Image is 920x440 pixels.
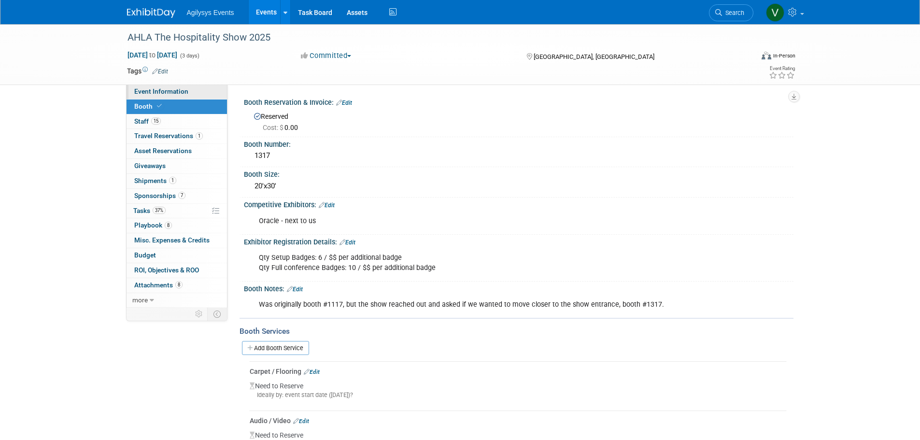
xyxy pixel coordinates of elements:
[319,202,335,209] a: Edit
[127,233,227,248] a: Misc. Expenses & Credits
[134,266,199,274] span: ROI, Objectives & ROO
[151,117,161,125] span: 15
[134,281,183,289] span: Attachments
[263,124,302,131] span: 0.00
[244,167,793,179] div: Booth Size:
[127,278,227,293] a: Attachments8
[127,248,227,263] a: Budget
[134,102,164,110] span: Booth
[287,286,303,293] a: Edit
[250,416,786,426] div: Audio / Video
[127,85,227,99] a: Event Information
[251,179,786,194] div: 20'x30'
[773,52,795,59] div: In-Person
[178,192,185,199] span: 7
[165,222,172,229] span: 8
[134,87,188,95] span: Event Information
[127,66,168,76] td: Tags
[127,8,175,18] img: ExhibitDay
[191,308,208,320] td: Personalize Event Tab Strip
[534,53,654,60] span: [GEOGRAPHIC_DATA], [GEOGRAPHIC_DATA]
[250,367,786,376] div: Carpet / Flooring
[251,109,786,132] div: Reserved
[127,204,227,218] a: Tasks37%
[207,308,227,320] td: Toggle Event Tabs
[133,207,166,214] span: Tasks
[127,263,227,278] a: ROI, Objectives & ROO
[766,3,784,22] img: Vaitiare Munoz
[127,293,227,308] a: more
[244,282,793,294] div: Booth Notes:
[127,129,227,143] a: Travel Reservations1
[134,221,172,229] span: Playbook
[240,326,793,337] div: Booth Services
[152,68,168,75] a: Edit
[336,99,352,106] a: Edit
[127,99,227,114] a: Booth
[244,235,793,247] div: Exhibitor Registration Details:
[769,66,795,71] div: Event Rating
[179,53,199,59] span: (3 days)
[127,218,227,233] a: Playbook8
[134,132,203,140] span: Travel Reservations
[196,132,203,140] span: 1
[169,177,176,184] span: 1
[134,236,210,244] span: Misc. Expenses & Credits
[244,95,793,108] div: Booth Reservation & Invoice:
[696,50,796,65] div: Event Format
[187,9,234,16] span: Agilysys Events
[242,341,309,355] a: Add Booth Service
[157,103,162,109] i: Booth reservation complete
[250,391,786,399] div: Ideally by: event start date ([DATE])?
[722,9,744,16] span: Search
[124,29,739,46] div: AHLA The Hospitality Show 2025
[134,117,161,125] span: Staff
[250,376,786,407] div: Need to Reserve
[153,207,166,214] span: 37%
[304,369,320,375] a: Edit
[297,51,355,61] button: Committed
[127,174,227,188] a: Shipments1
[134,147,192,155] span: Asset Reservations
[127,114,227,129] a: Staff15
[263,124,284,131] span: Cost: $
[127,189,227,203] a: Sponsorships7
[252,295,687,314] div: Was originally booth #1117, but the show reached out and asked if we wanted to move closer to the...
[762,52,771,59] img: Format-Inperson.png
[340,239,355,246] a: Edit
[175,281,183,288] span: 8
[127,159,227,173] a: Giveaways
[251,148,786,163] div: 1317
[134,192,185,199] span: Sponsorships
[293,418,309,425] a: Edit
[709,4,753,21] a: Search
[244,198,793,210] div: Competitive Exhibitors:
[132,296,148,304] span: more
[127,51,178,59] span: [DATE] [DATE]
[134,162,166,170] span: Giveaways
[127,144,227,158] a: Asset Reservations
[252,248,687,277] div: Qty Setup Badges: 6 / $$ per additional badge Qty Full conference Badges: 10 / $$ per additional ...
[244,137,793,149] div: Booth Number:
[148,51,157,59] span: to
[252,212,687,231] div: Oracle - next to us
[134,251,156,259] span: Budget
[134,177,176,185] span: Shipments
